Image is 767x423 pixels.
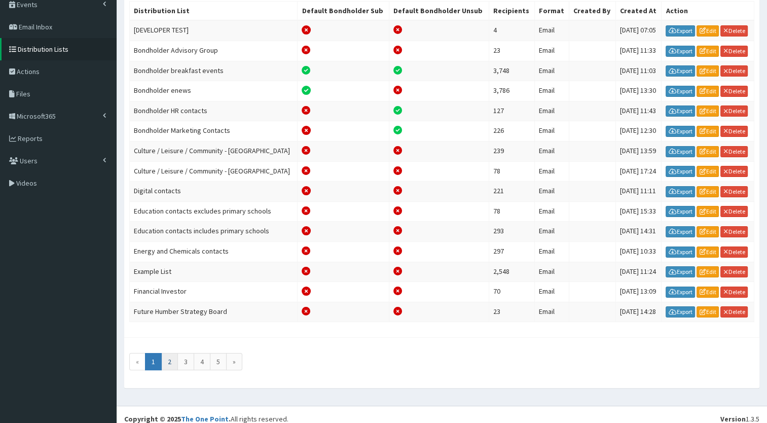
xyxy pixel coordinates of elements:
[615,20,662,41] td: [DATE] 07:05
[130,222,298,242] td: Education contacts includes primary schools
[697,46,719,57] a: Edit
[666,126,695,137] a: Export
[130,302,298,322] td: Future Humber Strategy Board
[489,282,534,302] td: 70
[489,141,534,161] td: 239
[720,25,748,37] a: Delete
[17,67,40,76] span: Actions
[615,302,662,322] td: [DATE] 14:28
[720,46,748,57] a: Delete
[615,81,662,101] td: [DATE] 13:30
[666,25,695,37] a: Export
[720,287,748,298] a: Delete
[130,81,298,101] td: Bondholder enews
[666,86,695,97] a: Export
[615,182,662,202] td: [DATE] 11:11
[697,287,719,298] a: Edit
[720,65,748,77] a: Delete
[130,61,298,81] td: Bondholder breakfast events
[615,222,662,242] td: [DATE] 14:31
[16,179,37,188] span: Videos
[615,161,662,182] td: [DATE] 17:24
[18,45,68,54] span: Distribution Lists
[697,126,719,137] a: Edit
[19,22,52,31] span: Email Inbox
[534,121,569,142] td: Email
[720,306,748,318] a: Delete
[298,2,389,21] th: Default Bondholder Sub
[489,262,534,282] td: 2,548
[489,241,534,262] td: 297
[161,353,178,370] a: 2
[615,61,662,81] td: [DATE] 11:03
[489,61,534,81] td: 3,748
[615,101,662,121] td: [DATE] 11:43
[720,246,748,258] a: Delete
[534,302,569,322] td: Email
[720,186,748,197] a: Delete
[666,65,695,77] a: Export
[16,89,30,98] span: Files
[615,262,662,282] td: [DATE] 11:24
[720,226,748,237] a: Delete
[720,206,748,217] a: Delete
[177,353,194,370] a: 3
[615,241,662,262] td: [DATE] 10:33
[226,353,242,370] a: »
[697,86,719,97] a: Edit
[697,246,719,258] a: Edit
[17,112,56,121] span: Microsoft365
[489,201,534,222] td: 78
[615,282,662,302] td: [DATE] 13:09
[489,81,534,101] td: 3,786
[697,166,719,177] a: Edit
[666,146,695,157] a: Export
[662,2,754,21] th: Action
[666,166,695,177] a: Export
[489,302,534,322] td: 23
[130,182,298,202] td: Digital contacts
[489,2,534,21] th: Recipients
[489,222,534,242] td: 293
[130,282,298,302] td: Financial Investor
[615,41,662,61] td: [DATE] 11:33
[129,353,145,370] span: «
[615,141,662,161] td: [DATE] 13:59
[720,166,748,177] a: Delete
[534,20,569,41] td: Email
[534,222,569,242] td: Email
[130,41,298,61] td: Bondholder Advisory Group
[534,182,569,202] td: Email
[534,161,569,182] td: Email
[534,262,569,282] td: Email
[194,353,210,370] a: 4
[697,25,719,37] a: Edit
[697,306,719,318] a: Edit
[18,134,43,143] span: Reports
[534,282,569,302] td: Email
[615,2,662,21] th: Created At
[720,126,748,137] a: Delete
[666,186,695,197] a: Export
[534,2,569,21] th: Format
[130,241,298,262] td: Energy and Chemicals contacts
[389,2,489,21] th: Default Bondholder Unsub
[534,81,569,101] td: Email
[666,287,695,298] a: Export
[130,101,298,121] td: Bondholder HR contacts
[534,241,569,262] td: Email
[20,156,38,165] span: Users
[666,246,695,258] a: Export
[130,262,298,282] td: Example List
[720,266,748,277] a: Delete
[130,141,298,161] td: Culture / Leisure / Community - [GEOGRAPHIC_DATA]
[697,146,719,157] a: Edit
[720,105,748,117] a: Delete
[489,20,534,41] td: 4
[130,20,298,41] td: [DEVELOPER TEST]
[697,186,719,197] a: Edit
[534,61,569,81] td: Email
[534,101,569,121] td: Email
[534,41,569,61] td: Email
[666,266,695,277] a: Export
